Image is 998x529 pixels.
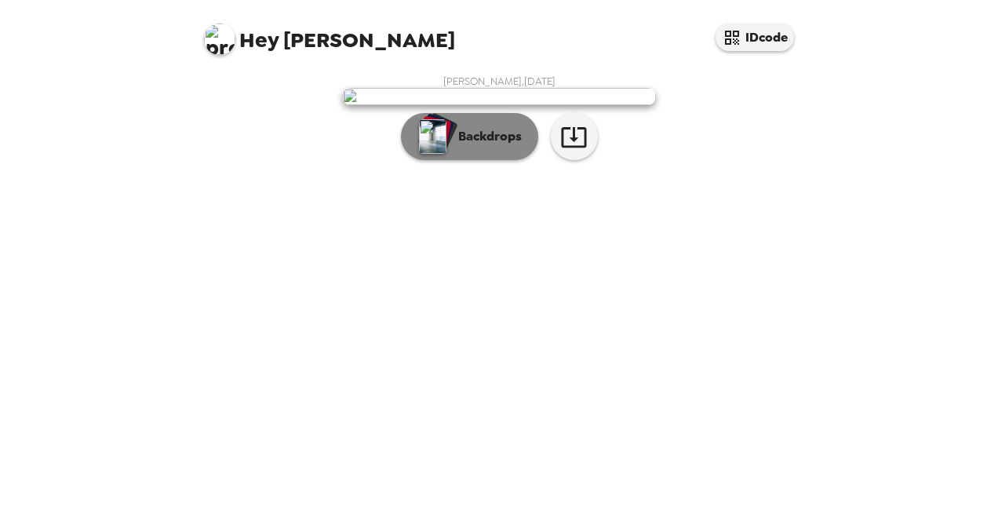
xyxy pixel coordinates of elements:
button: Backdrops [401,113,538,160]
button: IDcode [716,24,794,51]
p: Backdrops [450,127,522,146]
span: [PERSON_NAME] [204,16,455,51]
span: Hey [239,26,279,54]
img: user [342,88,656,105]
img: profile pic [204,24,235,55]
span: [PERSON_NAME] , [DATE] [443,75,555,88]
